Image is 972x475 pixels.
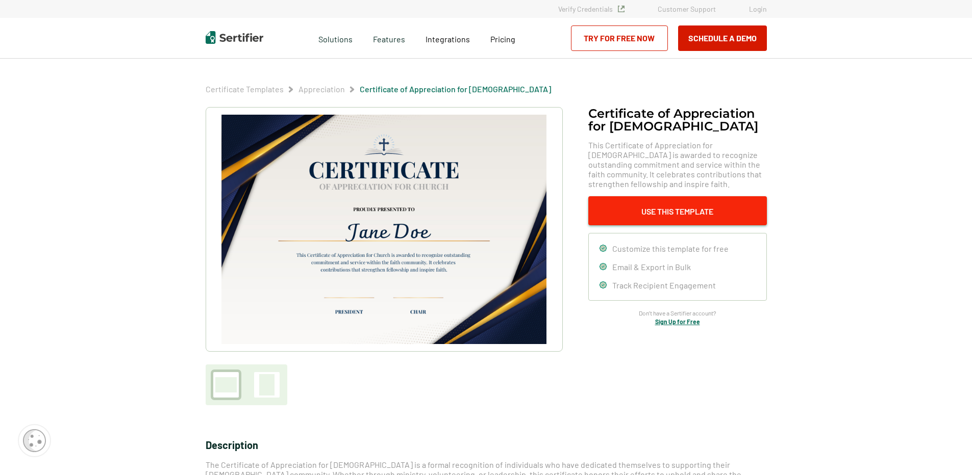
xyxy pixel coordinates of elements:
img: Verified [618,6,625,12]
span: Don’t have a Sertifier account? [639,308,716,318]
span: This Certificate of Appreciation for [DEMOGRAPHIC_DATA] is awarded to recognize outstanding commi... [588,140,767,189]
a: Try for Free Now [571,25,668,51]
img: Cookie Popup Icon [23,429,46,452]
button: Schedule a Demo [678,25,767,51]
iframe: Chat Widget [921,426,972,475]
span: Description [206,439,258,451]
a: Integrations [426,32,470,44]
a: Certificate of Appreciation for [DEMOGRAPHIC_DATA]​ [360,84,551,94]
h1: Certificate of Appreciation for [DEMOGRAPHIC_DATA]​ [588,107,767,133]
span: Integrations [426,34,470,44]
span: Features [373,32,405,44]
a: Appreciation [298,84,345,94]
img: Sertifier | Digital Credentialing Platform [206,31,263,44]
a: Login [749,5,767,13]
span: Customize this template for free [612,244,729,253]
a: Verify Credentials [558,5,625,13]
span: Track Recipient Engagement [612,280,716,290]
a: Certificate Templates [206,84,284,94]
a: Customer Support [658,5,716,13]
span: Solutions [318,32,353,44]
span: Pricing [490,34,515,44]
button: Use This Template [588,196,767,225]
div: Breadcrumb [206,84,551,94]
a: Sign Up for Free [655,318,700,325]
img: Certificate of Appreciation for Church​ [221,115,546,344]
a: Pricing [490,32,515,44]
span: Email & Export in Bulk [612,262,691,272]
